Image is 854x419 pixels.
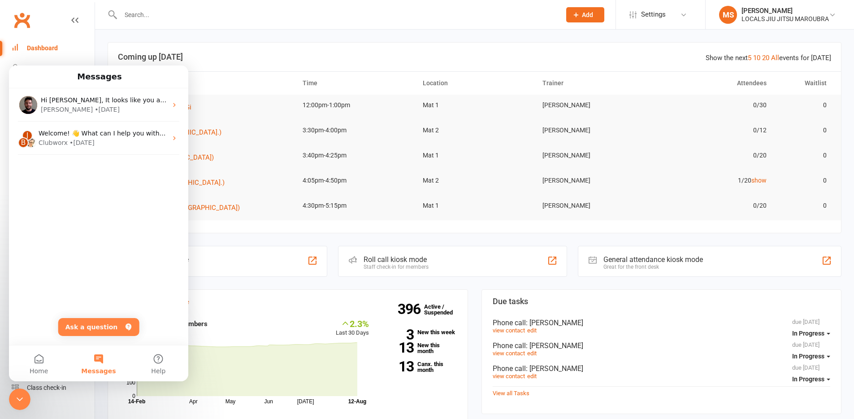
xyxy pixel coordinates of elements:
a: 10 [753,54,760,62]
td: 0/30 [655,95,775,116]
strong: 13 [382,360,414,373]
strong: 13 [382,341,414,354]
strong: 396 [398,302,424,316]
div: Staff check-in for members [364,264,429,270]
div: [PERSON_NAME] [741,7,829,15]
button: In Progress [792,348,830,364]
div: Phone call [493,319,831,327]
span: Welcome! 👋 What can I help you with [DATE]? [30,64,177,71]
span: In Progress [792,353,824,360]
td: 1/20 [655,170,775,191]
a: view contact [493,373,525,380]
td: 0 [775,195,835,216]
span: : [PERSON_NAME] [526,319,583,327]
a: View all Tasks [493,390,529,397]
td: 0/20 [655,145,775,166]
h3: Coming up [DATE] [118,52,831,61]
span: In Progress [792,330,824,337]
iframe: Intercom live chat [9,65,188,381]
div: Show the next events for [DATE] [706,52,831,63]
span: Add [582,11,593,18]
input: Search... [118,9,555,21]
td: Mat 1 [415,195,535,216]
span: Help [142,302,156,309]
td: [PERSON_NAME] [534,195,655,216]
a: 20 [762,54,769,62]
a: 3New this week [382,329,457,335]
td: [PERSON_NAME] [534,120,655,141]
div: MS [719,6,737,24]
span: In Progress [792,375,824,383]
div: Great for the front desk [603,264,703,270]
th: Time [295,72,415,95]
td: 12:00pm-1:00pm [295,95,415,116]
td: 0/20 [655,195,775,216]
button: Messages [60,280,119,316]
a: 13Canx. this month [382,361,457,373]
th: Location [415,72,535,95]
div: Class check-in [27,384,66,391]
td: [PERSON_NAME] [534,145,655,166]
a: edit [527,373,537,380]
td: 3:30pm-4:00pm [295,120,415,141]
div: Phone call [493,341,831,350]
td: Mat 1 [415,145,535,166]
button: Add [566,7,604,22]
div: 2.3% [336,319,369,328]
th: Waitlist [775,72,835,95]
h3: Members [119,297,457,306]
a: All [771,54,779,62]
a: 396Active / Suspended [424,297,464,322]
td: 0/12 [655,120,775,141]
div: Phone call [493,364,831,373]
span: Home [21,302,39,309]
td: 0 [775,170,835,191]
td: 0 [775,145,835,166]
button: Help [120,280,179,316]
div: [PERSON_NAME] [32,39,84,49]
span: : [PERSON_NAME] [526,364,583,373]
td: 0 [775,95,835,116]
div: • [DATE] [86,39,111,49]
a: Clubworx [11,9,33,31]
a: edit [527,350,537,357]
div: • [DATE] [61,73,86,82]
div: B [9,72,20,83]
a: view contact [493,327,525,334]
iframe: Intercom live chat [9,388,30,410]
a: 13New this month [382,342,457,354]
th: Attendees [655,72,775,95]
button: In Progress [792,325,830,341]
div: General attendance kiosk mode [603,255,703,264]
td: 4:30pm-5:15pm [295,195,415,216]
div: LOCALS JIU JITSU MAROUBRA [741,15,829,23]
td: 0 [775,120,835,141]
span: Settings [641,4,666,25]
a: People [12,58,95,79]
span: : [PERSON_NAME] [526,341,583,350]
h3: Due tasks [493,297,831,306]
th: Trainer [534,72,655,95]
a: 5 [748,54,751,62]
a: show [751,177,767,184]
div: J [13,65,24,75]
td: [PERSON_NAME] [534,170,655,191]
div: Dashboard [27,44,58,52]
td: Mat 2 [415,170,535,191]
div: Clubworx [30,73,59,82]
a: Dashboard [12,38,95,58]
td: Mat 2 [415,120,535,141]
td: Mat 1 [415,95,535,116]
a: Class kiosk mode [12,378,95,398]
button: In Progress [792,371,830,387]
td: [PERSON_NAME] [534,95,655,116]
a: view contact [493,350,525,357]
td: 4:05pm-4:50pm [295,170,415,191]
div: Last 30 Days [336,319,369,338]
img: Emily avatar [17,72,27,83]
button: Ask a question [49,253,130,271]
span: Messages [72,302,107,309]
div: Roll call kiosk mode [364,255,429,264]
th: Event/Booking [114,72,295,95]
